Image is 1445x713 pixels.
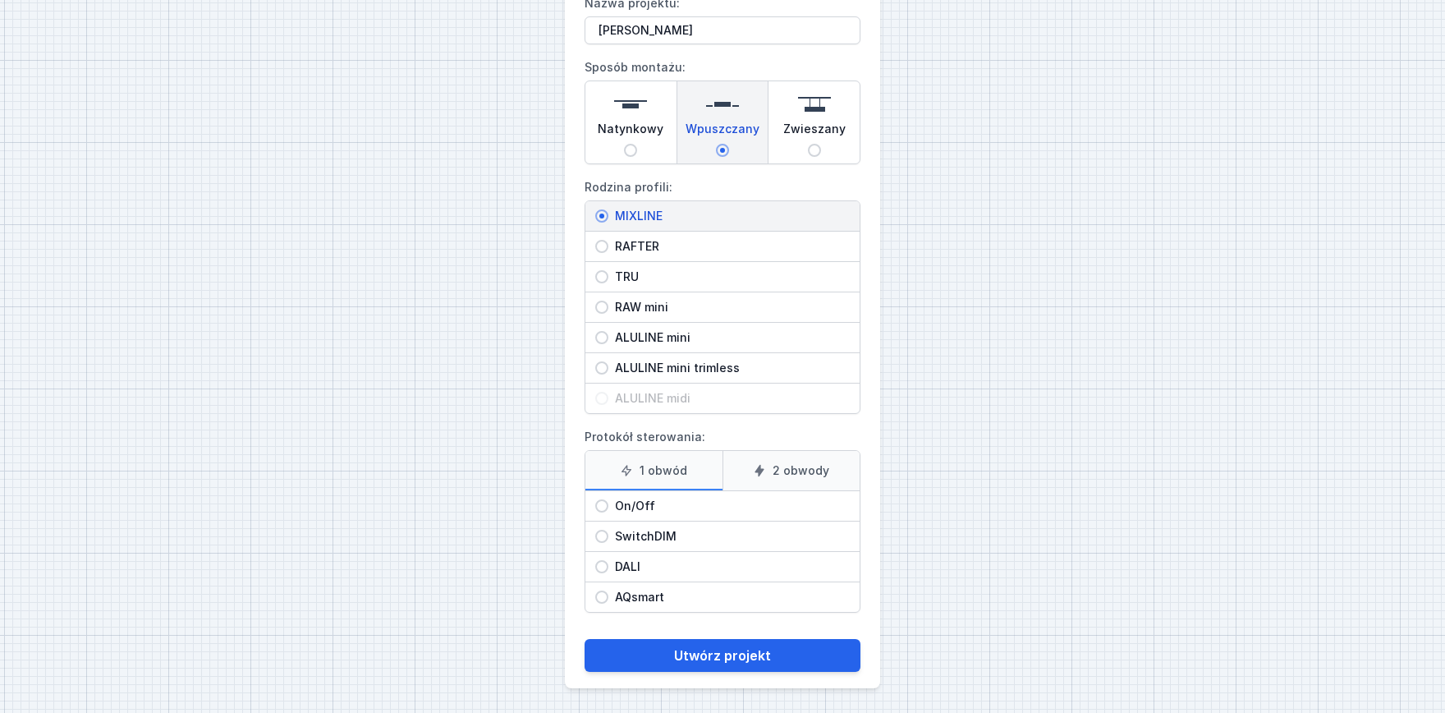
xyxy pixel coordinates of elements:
[598,121,663,144] span: Natynkowy
[585,174,860,414] label: Rodzina profili:
[798,88,831,121] img: suspended.svg
[808,144,821,157] input: Zwieszany
[595,591,608,604] input: AQsmart
[585,639,860,672] button: Utwórz projekt
[722,451,860,490] label: 2 obwody
[686,121,759,144] span: Wpuszczany
[608,329,850,346] span: ALULINE mini
[585,424,860,613] label: Protokół sterowania:
[585,54,860,164] label: Sposób montażu:
[595,499,608,513] input: On/Off
[595,331,608,344] input: ALULINE mini
[595,209,608,223] input: MIXLINE
[608,238,850,255] span: RAFTER
[716,144,729,157] input: Wpuszczany
[585,16,860,44] input: Nazwa projektu:
[608,498,850,514] span: On/Off
[614,88,647,121] img: surface.svg
[624,144,637,157] input: Natynkowy
[595,560,608,573] input: DALI
[595,240,608,253] input: RAFTER
[595,301,608,314] input: RAW mini
[585,451,722,490] label: 1 obwód
[595,530,608,543] input: SwitchDIM
[608,269,850,285] span: TRU
[608,528,850,545] span: SwitchDIM
[595,270,608,283] input: TRU
[608,299,850,315] span: RAW mini
[608,208,850,224] span: MIXLINE
[706,88,739,121] img: recessed.svg
[608,360,850,376] span: ALULINE mini trimless
[783,121,846,144] span: Zwieszany
[595,361,608,375] input: ALULINE mini trimless
[608,559,850,575] span: DALI
[608,589,850,605] span: AQsmart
